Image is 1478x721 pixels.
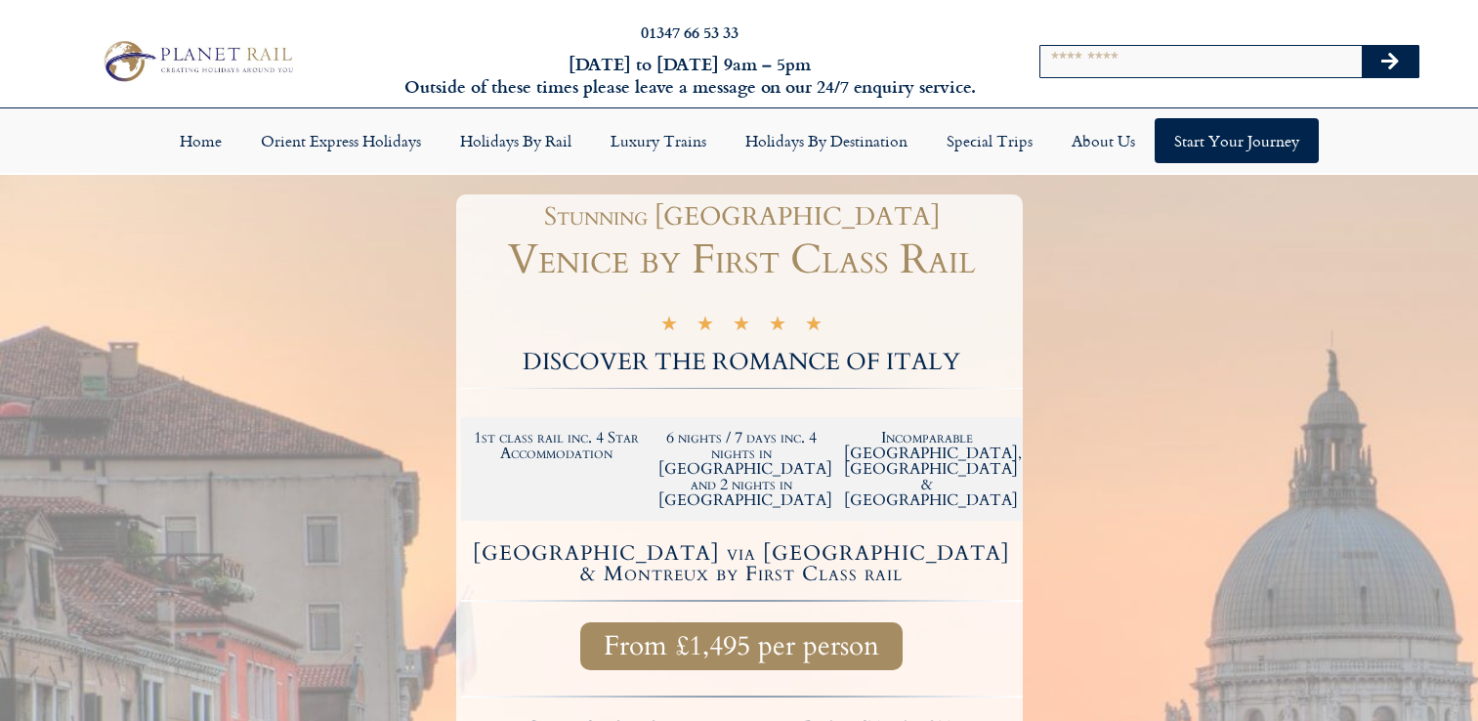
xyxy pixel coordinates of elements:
[805,316,823,338] i: ★
[160,118,241,163] a: Home
[604,634,879,658] span: From £1,495 per person
[697,316,714,338] i: ★
[441,118,591,163] a: Holidays by Rail
[10,118,1468,163] nav: Menu
[461,351,1023,374] h2: DISCOVER THE ROMANCE OF ITALY
[241,118,441,163] a: Orient Express Holidays
[660,316,678,338] i: ★
[474,430,640,461] h2: 1st class rail inc. 4 Star Accommodation
[399,53,980,99] h6: [DATE] to [DATE] 9am – 5pm Outside of these times please leave a message on our 24/7 enquiry serv...
[733,316,750,338] i: ★
[96,36,298,86] img: Planet Rail Train Holidays Logo
[658,430,824,508] h2: 6 nights / 7 days inc. 4 nights in [GEOGRAPHIC_DATA] and 2 nights in [GEOGRAPHIC_DATA]
[1052,118,1155,163] a: About Us
[660,313,823,338] div: 5/5
[769,316,786,338] i: ★
[844,430,1010,508] h2: Incomparable [GEOGRAPHIC_DATA], [GEOGRAPHIC_DATA] & [GEOGRAPHIC_DATA]
[641,21,739,43] a: 01347 66 53 33
[726,118,927,163] a: Holidays by Destination
[464,543,1020,584] h4: [GEOGRAPHIC_DATA] via [GEOGRAPHIC_DATA] & Montreux by First Class rail
[1155,118,1319,163] a: Start your Journey
[927,118,1052,163] a: Special Trips
[461,239,1023,280] h1: Venice by First Class Rail
[471,204,1013,230] h1: Stunning [GEOGRAPHIC_DATA]
[1362,46,1418,77] button: Search
[591,118,726,163] a: Luxury Trains
[580,622,903,670] a: From £1,495 per person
